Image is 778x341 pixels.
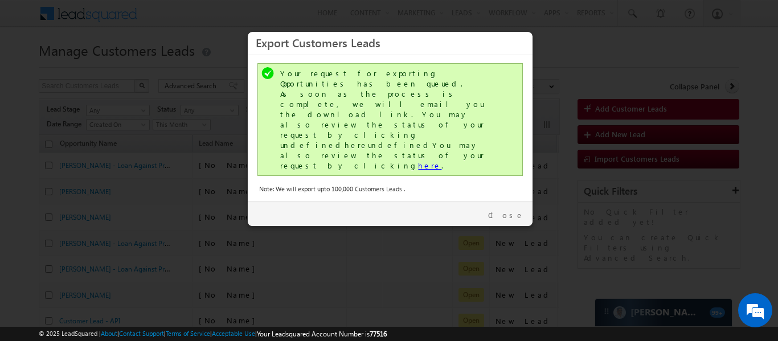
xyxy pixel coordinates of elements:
img: d_60004797649_company_0_60004797649 [19,60,48,75]
span: © 2025 LeadSquared | | | | | [39,328,387,339]
div: Minimize live chat window [187,6,214,33]
div: Chat with us now [59,60,191,75]
a: Acceptable Use [212,330,255,337]
a: About [101,330,117,337]
a: Close [488,210,524,220]
textarea: Type your message and hit 'Enter' [15,105,208,253]
div: Your request for exporting Opportunities has been queued. As soon as the process is complete, we ... [280,68,502,171]
h3: Export Customers Leads [256,32,525,52]
span: Your Leadsquared Account Number is [257,330,387,338]
em: Start Chat [155,263,207,278]
a: Terms of Service [166,330,210,337]
span: 77516 [370,330,387,338]
a: Contact Support [119,330,164,337]
a: here [418,161,441,170]
div: Note: We will export upto 100,000 Customers Leads . [259,184,521,194]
